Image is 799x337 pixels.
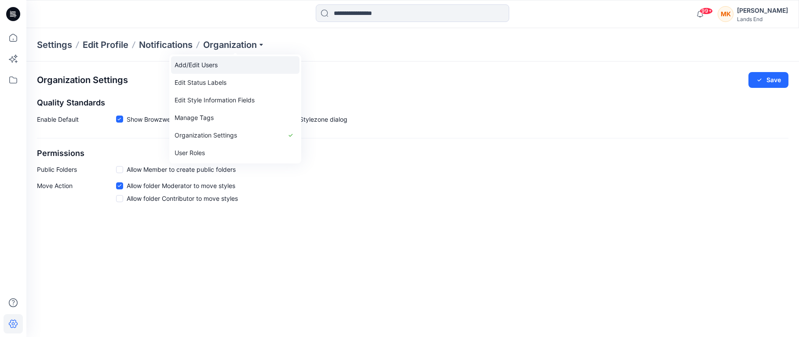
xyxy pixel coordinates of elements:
[37,98,788,108] h2: Quality Standards
[37,39,72,51] p: Settings
[171,56,299,74] a: Add/Edit Users
[127,194,238,203] span: Allow folder Contributor to move styles
[37,75,128,85] h2: Organization Settings
[171,91,299,109] a: Edit Style Information Fields
[127,181,235,190] span: Allow folder Moderator to move styles
[718,6,733,22] div: MK
[37,149,788,158] h2: Permissions
[700,7,713,14] span: 99+
[37,115,116,127] p: Enable Default
[83,39,128,51] a: Edit Profile
[171,109,299,127] a: Manage Tags
[171,74,299,91] a: Edit Status Labels
[737,5,788,16] div: [PERSON_NAME]
[37,165,116,174] p: Public Folders
[139,39,193,51] a: Notifications
[171,127,299,144] a: Organization Settings
[737,16,788,22] div: Lands End
[748,72,788,88] button: Save
[127,165,236,174] span: Allow Member to create public folders
[37,181,116,207] p: Move Action
[127,115,347,124] span: Show Browzwear’s default quality standards in the Share to Stylezone dialog
[171,144,299,162] a: User Roles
